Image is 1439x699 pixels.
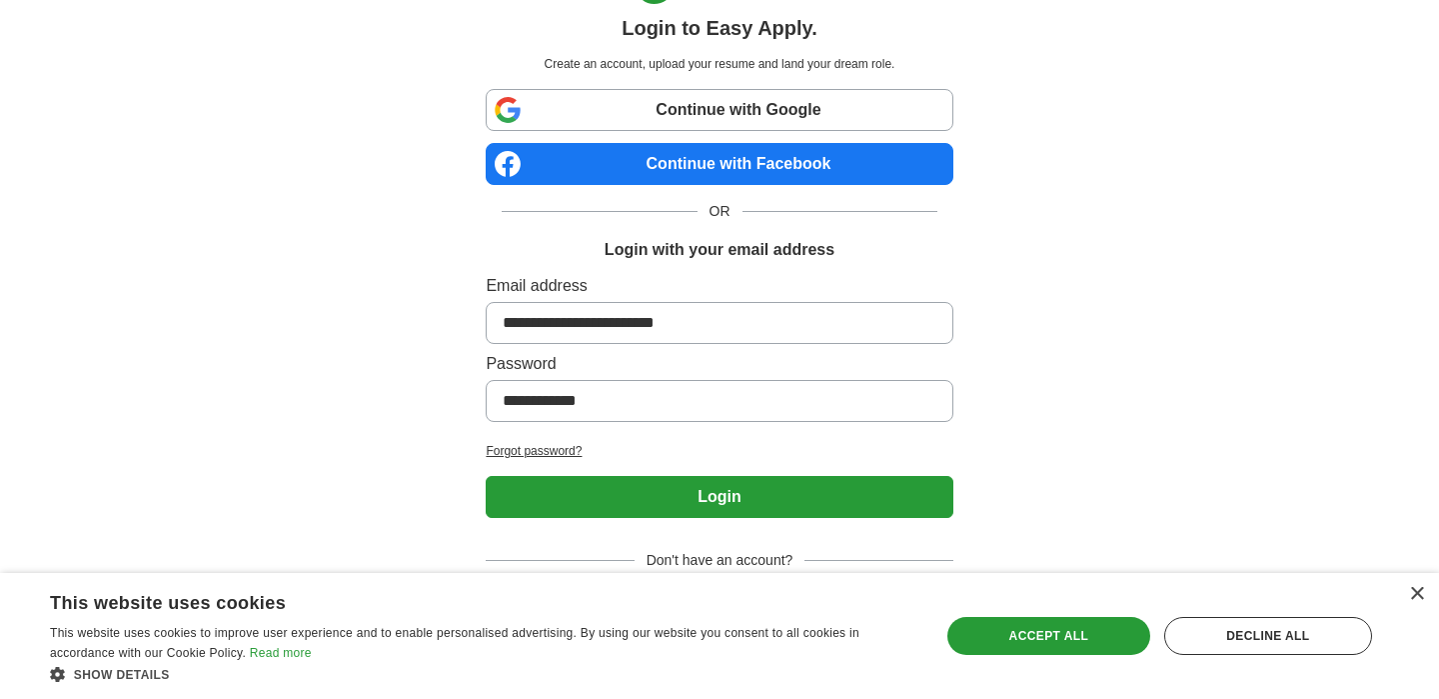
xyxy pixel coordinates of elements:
h1: Login to Easy Apply. [622,13,817,43]
div: Close [1409,587,1424,602]
span: Don't have an account? [635,550,805,571]
div: Show details [50,664,914,684]
span: OR [698,201,742,222]
a: Continue with Google [486,89,952,131]
p: Create an account, upload your resume and land your dream role. [490,55,948,73]
span: Show details [74,668,170,682]
a: Continue with Facebook [486,143,952,185]
div: This website uses cookies [50,585,864,615]
button: Login [486,476,952,518]
label: Password [486,352,952,376]
div: Decline all [1164,617,1372,655]
a: Forgot password? [486,442,952,460]
a: Read more, opens a new window [250,646,312,660]
span: This website uses cookies to improve user experience and to enable personalised advertising. By u... [50,626,859,660]
div: Accept all [947,617,1150,655]
h1: Login with your email address [605,238,834,262]
label: Email address [486,274,952,298]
